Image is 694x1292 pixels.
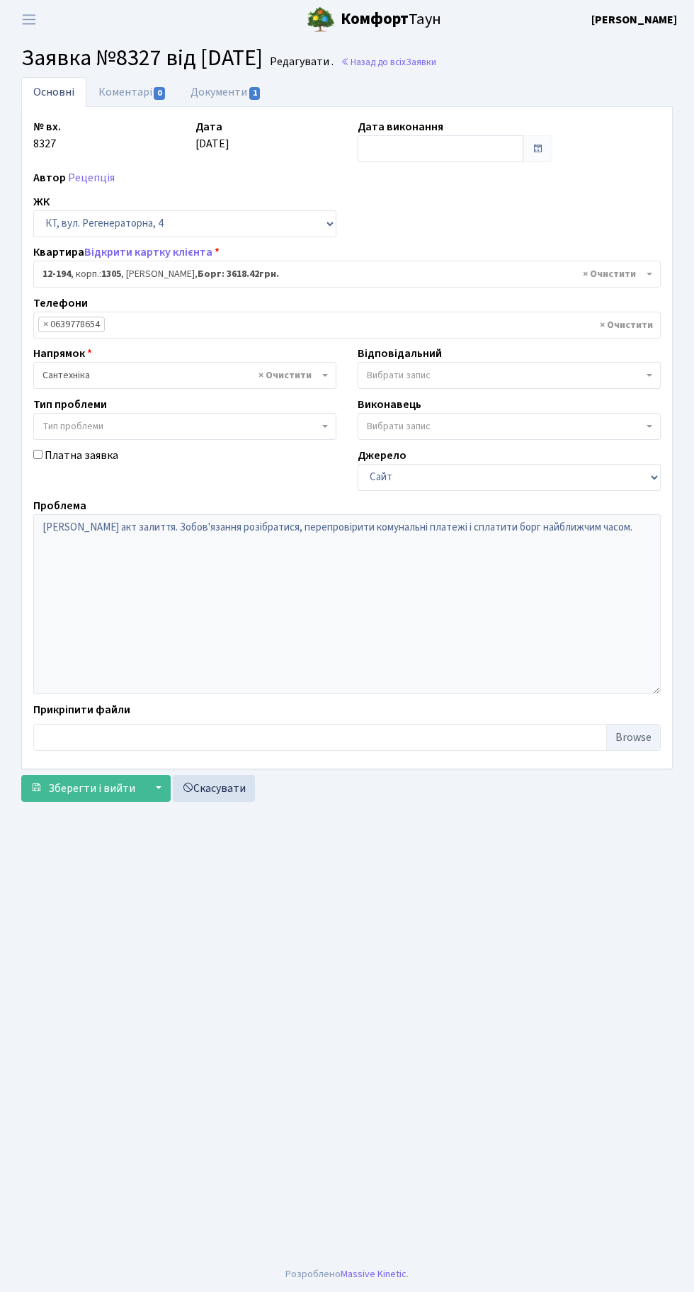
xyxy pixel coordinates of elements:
span: <b>12-194</b>, корп.: <b>1305</b>, Хохотва Ольга Ігорівна, <b>Борг: 3618.42грн.</b> [33,261,661,288]
textarea: [PERSON_NAME] акт залиття. Зобов'язання розібратися, перепровірити комунальні платежі і сплатити ... [33,514,661,694]
label: Джерело [358,447,406,464]
span: Заявки [406,55,436,69]
li: 0639778654 [38,317,105,332]
div: 8327 [23,118,185,162]
label: Дата виконання [358,118,443,135]
span: Видалити всі елементи [583,267,636,281]
label: Телефони [33,295,88,312]
span: Вибрати запис [367,368,431,382]
a: Назад до всіхЗаявки [341,55,436,69]
label: ЖК [33,193,50,210]
label: Проблема [33,497,86,514]
a: [PERSON_NAME] [591,11,677,28]
a: Рецепція [68,170,115,186]
label: Відповідальний [358,345,442,362]
a: Коментарі [86,77,178,107]
span: Сантехніка [33,362,336,389]
label: Квартира [33,244,220,261]
label: Виконавець [358,396,421,413]
span: 1 [249,87,261,100]
small: Редагувати . [267,55,334,69]
a: Основні [21,77,86,107]
a: Massive Kinetic [341,1266,406,1281]
span: Таун [341,8,441,32]
b: 12-194 [42,267,71,281]
b: [PERSON_NAME] [591,12,677,28]
label: Прикріпити файли [33,701,130,718]
button: Переключити навігацію [11,8,47,31]
span: Видалити всі елементи [258,368,312,382]
a: Скасувати [173,775,255,802]
img: logo.png [307,6,335,34]
a: Документи [178,77,273,107]
span: Зберегти і вийти [48,781,135,796]
label: Напрямок [33,345,92,362]
span: Тип проблеми [42,419,103,433]
label: Тип проблеми [33,396,107,413]
div: Розроблено . [285,1266,409,1282]
b: Борг: 3618.42грн. [198,267,279,281]
span: × [43,317,48,331]
span: Вибрати запис [367,419,431,433]
label: № вх. [33,118,61,135]
label: Автор [33,169,66,186]
span: Видалити всі елементи [600,318,653,332]
span: Заявка №8327 від [DATE] [21,42,263,74]
div: [DATE] [185,118,347,162]
b: 1305 [101,267,121,281]
span: Сантехніка [42,368,319,382]
span: <b>12-194</b>, корп.: <b>1305</b>, Хохотва Ольга Ігорівна, <b>Борг: 3618.42грн.</b> [42,267,643,281]
label: Дата [195,118,222,135]
button: Зберегти і вийти [21,775,144,802]
span: 0 [154,87,165,100]
b: Комфорт [341,8,409,30]
a: Відкрити картку клієнта [84,244,212,260]
label: Платна заявка [45,447,118,464]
